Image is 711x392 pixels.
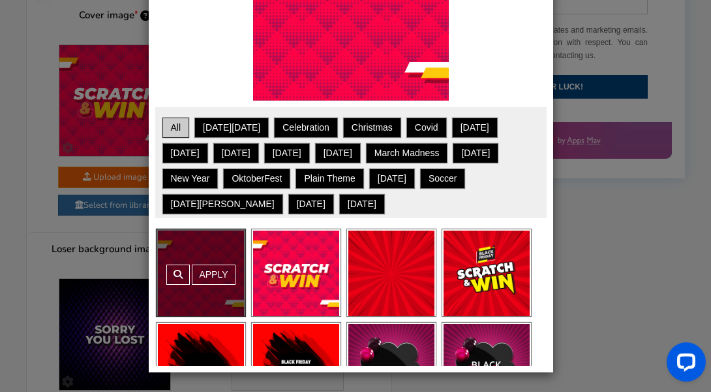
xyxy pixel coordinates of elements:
[196,120,267,136] a: [DATE][DATE]
[164,145,206,161] a: [DATE]
[266,145,308,161] a: [DATE]
[371,171,413,187] a: [DATE]
[317,145,359,161] a: [DATE]
[656,337,711,392] iframe: LiveChat chat widget
[225,171,288,187] a: OktoberFest
[297,171,361,187] a: Plain theme
[455,145,496,161] a: [DATE]
[192,265,235,285] a: Apply
[198,5,232,14] a: click here
[24,365,34,374] input: I would like to receive updates and marketing emails. We will treat your information with respect...
[215,145,257,161] a: [DATE]
[164,171,217,187] a: New Year
[290,196,332,212] a: [DATE]
[49,277,195,291] strong: FEELING LUCKY? PLAY NOW!
[164,120,188,136] a: All
[276,120,336,136] a: Celebration
[341,196,383,212] a: [DATE]
[408,120,445,136] a: Covid
[368,145,446,161] a: March Madness
[164,196,281,212] a: [DATE][PERSON_NAME]
[454,120,496,136] a: [DATE]
[422,171,464,187] a: Soccer
[24,311,49,325] label: Email
[345,120,399,136] a: Christmas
